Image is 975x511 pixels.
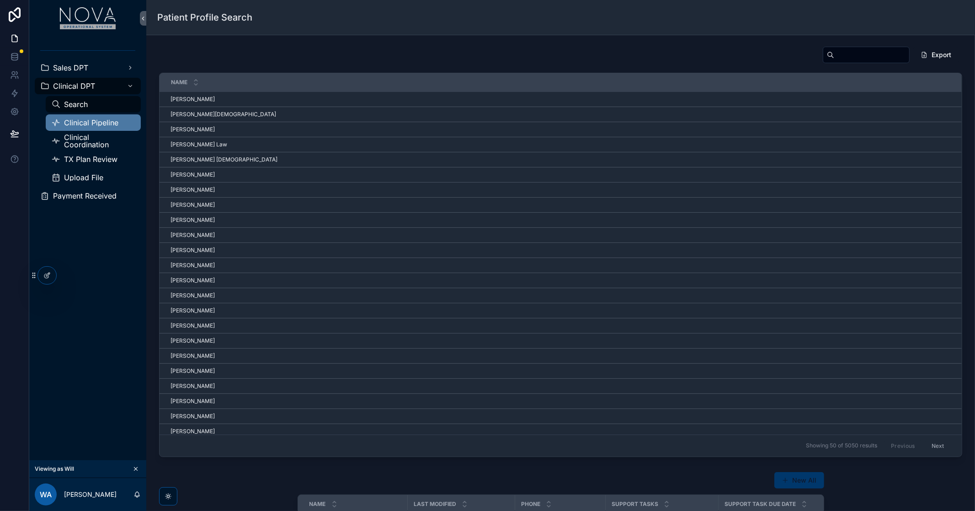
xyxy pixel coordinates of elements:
[612,500,658,508] span: Support Tasks
[170,186,950,194] a: [PERSON_NAME]
[64,174,103,181] span: Upload File
[170,156,277,163] span: [PERSON_NAME] [DEMOGRAPHIC_DATA]
[170,201,950,209] a: [PERSON_NAME]
[170,352,215,360] span: [PERSON_NAME]
[35,59,141,76] a: Sales DPT
[170,277,950,284] a: [PERSON_NAME]
[53,64,88,71] span: Sales DPT
[170,428,950,435] a: [PERSON_NAME]
[170,216,215,224] span: [PERSON_NAME]
[35,465,74,473] span: Viewing as Will
[170,352,950,360] a: [PERSON_NAME]
[170,171,950,178] a: [PERSON_NAME]
[170,382,950,390] a: [PERSON_NAME]
[29,37,146,216] div: scrollable content
[64,101,88,108] span: Search
[170,262,215,269] span: [PERSON_NAME]
[170,247,950,254] a: [PERSON_NAME]
[806,442,877,449] span: Showing 50 of 5050 results
[157,11,252,24] h1: Patient Profile Search
[53,82,95,90] span: Clinical DPT
[913,47,959,63] button: Export
[170,96,950,103] a: [PERSON_NAME]
[64,119,118,126] span: Clinical Pipeline
[35,188,141,204] a: Payment Received
[725,500,796,508] span: Support Task Due Date
[170,398,215,405] span: [PERSON_NAME]
[521,500,540,508] span: Phone
[170,413,215,420] span: [PERSON_NAME]
[35,78,141,94] a: Clinical DPT
[170,231,215,239] span: [PERSON_NAME]
[170,292,950,299] a: [PERSON_NAME]
[170,367,950,375] a: [PERSON_NAME]
[53,192,117,199] span: Payment Received
[46,133,141,149] a: Clinical Coordination
[414,500,456,508] span: Last Modified
[170,141,227,148] span: [PERSON_NAME] Law
[170,111,950,118] a: [PERSON_NAME][DEMOGRAPHIC_DATA]
[170,277,215,284] span: [PERSON_NAME]
[170,322,950,329] a: [PERSON_NAME]
[170,111,276,118] span: [PERSON_NAME][DEMOGRAPHIC_DATA]
[170,367,215,375] span: [PERSON_NAME]
[46,169,141,186] a: Upload File
[40,489,52,500] span: WA
[170,186,215,194] span: [PERSON_NAME]
[46,96,141,113] a: Search
[60,7,116,29] img: App logo
[46,151,141,167] a: TX Plan Review
[774,472,824,489] button: New All
[170,382,215,390] span: [PERSON_NAME]
[925,439,951,453] button: Next
[170,413,950,420] a: [PERSON_NAME]
[64,490,117,499] p: [PERSON_NAME]
[170,322,215,329] span: [PERSON_NAME]
[170,337,950,344] a: [PERSON_NAME]
[170,428,215,435] span: [PERSON_NAME]
[309,500,326,508] span: Name
[170,96,215,103] span: [PERSON_NAME]
[170,156,950,163] a: [PERSON_NAME] [DEMOGRAPHIC_DATA]
[170,126,950,133] a: [PERSON_NAME]
[64,134,132,148] span: Clinical Coordination
[171,79,187,86] span: Name
[46,114,141,131] a: Clinical Pipeline
[170,307,215,314] span: [PERSON_NAME]
[170,126,215,133] span: [PERSON_NAME]
[170,307,950,314] a: [PERSON_NAME]
[170,398,950,405] a: [PERSON_NAME]
[170,337,215,344] span: [PERSON_NAME]
[170,231,950,239] a: [PERSON_NAME]
[64,156,117,163] span: TX Plan Review
[170,216,950,224] a: [PERSON_NAME]
[170,201,215,209] span: [PERSON_NAME]
[170,171,215,178] span: [PERSON_NAME]
[170,141,950,148] a: [PERSON_NAME] Law
[170,262,950,269] a: [PERSON_NAME]
[170,247,215,254] span: [PERSON_NAME]
[170,292,215,299] span: [PERSON_NAME]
